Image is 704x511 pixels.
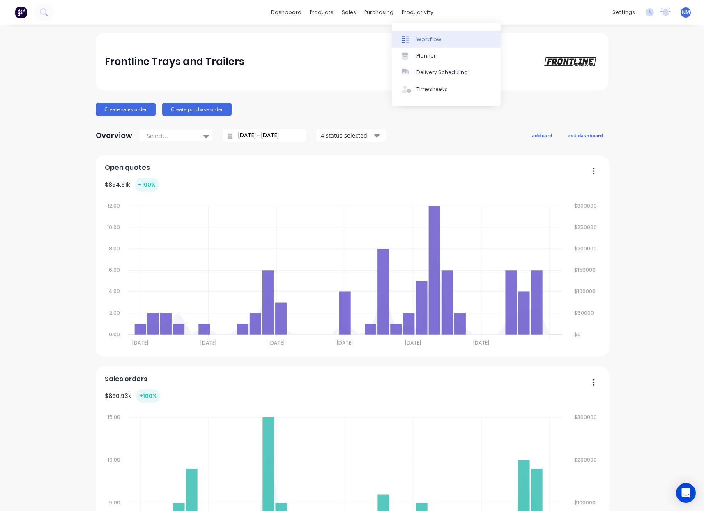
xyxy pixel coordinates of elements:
[392,81,501,97] a: Timesheets
[200,339,216,346] tspan: [DATE]
[575,499,596,506] tspan: $100000
[575,310,595,317] tspan: $50000
[109,499,120,506] tspan: 5.00
[682,9,690,16] span: NM
[96,103,156,116] button: Create sales order
[676,483,696,503] div: Open Intercom Messenger
[107,456,120,463] tspan: 10.00
[392,48,501,64] a: Planner
[337,339,353,346] tspan: [DATE]
[405,339,421,346] tspan: [DATE]
[107,414,120,421] tspan: 15.00
[474,339,490,346] tspan: [DATE]
[267,6,306,18] a: dashboard
[416,86,447,93] div: Timesheets
[105,389,160,403] div: $ 890.93k
[575,331,582,338] tspan: $0
[392,31,501,47] a: Workflow
[108,202,120,209] tspan: 12.00
[575,456,598,463] tspan: $200000
[132,339,148,346] tspan: [DATE]
[398,6,437,18] div: productivity
[416,52,436,60] div: Planner
[109,310,120,317] tspan: 2.00
[360,6,398,18] div: purchasing
[416,36,441,43] div: Workflow
[109,331,120,338] tspan: 0.00
[542,55,599,68] img: Frontline Trays and Trailers
[316,129,386,142] button: 4 status selected
[575,266,596,273] tspan: $150000
[527,130,557,141] button: add card
[108,288,120,295] tspan: 4.00
[575,202,598,209] tspan: $300000
[338,6,360,18] div: sales
[306,6,338,18] div: products
[575,224,598,231] tspan: $250000
[105,374,147,384] span: Sales orders
[109,245,120,252] tspan: 8.00
[392,64,501,81] a: Delivery Scheduling
[105,53,244,70] div: Frontline Trays and Trailers
[575,288,596,295] tspan: $100000
[269,339,285,346] tspan: [DATE]
[105,163,150,173] span: Open quotes
[575,414,598,421] tspan: $300000
[135,178,159,192] div: + 100 %
[136,389,160,403] div: + 100 %
[562,130,608,141] button: edit dashboard
[416,69,468,76] div: Delivery Scheduling
[109,266,120,273] tspan: 6.00
[105,178,159,192] div: $ 854.61k
[608,6,639,18] div: settings
[162,103,232,116] button: Create purchase order
[96,127,132,144] div: Overview
[107,224,120,231] tspan: 10.00
[321,131,373,140] div: 4 status selected
[575,245,598,252] tspan: $200000
[15,6,27,18] img: Factory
